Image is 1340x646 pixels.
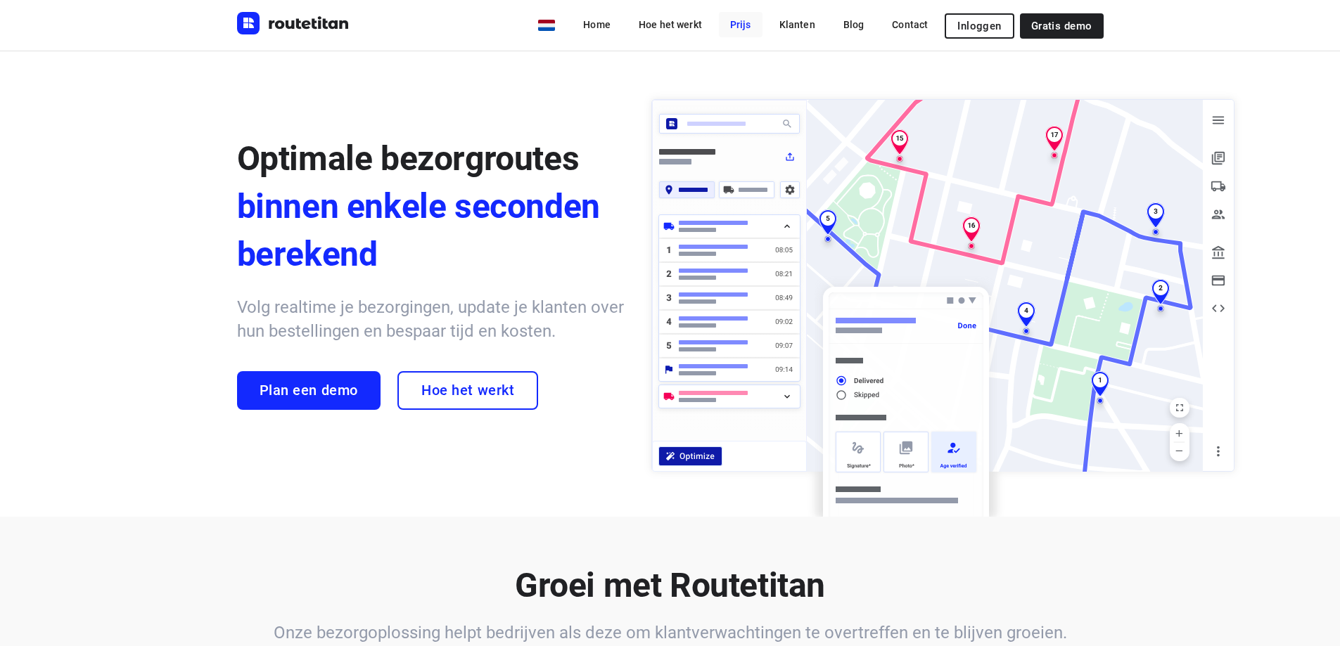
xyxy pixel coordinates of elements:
h6: Volg realtime je bezorgingen, update je klanten over hun bestellingen en bespaar tijd en kosten. [237,295,624,343]
span: binnen enkele seconden berekend [237,183,624,278]
span: Plan een demo [260,382,358,399]
a: Home [572,12,622,37]
a: Gratis demo [1020,13,1104,39]
span: Optimale bezorgroutes [237,138,580,179]
span: Inloggen [957,20,1001,32]
a: Blog [832,12,876,37]
a: Klanten [768,12,827,37]
img: Routetitan logo [237,12,350,34]
b: Groei met Routetitan [515,565,825,605]
a: Routetitan [237,12,350,38]
a: Contact [881,12,939,37]
h6: Onze bezorgoplossing helpt bedrijven als deze om klantverwachtingen te overtreffen en te blijven ... [237,621,1104,645]
span: Gratis demo [1031,20,1092,32]
button: Inloggen [945,13,1014,39]
span: Hoe het werkt [421,382,514,399]
a: Prijs [719,12,762,37]
img: illustration [643,91,1243,517]
a: Plan een demo [237,371,381,410]
a: Hoe het werkt [627,12,713,37]
a: Hoe het werkt [397,371,538,410]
